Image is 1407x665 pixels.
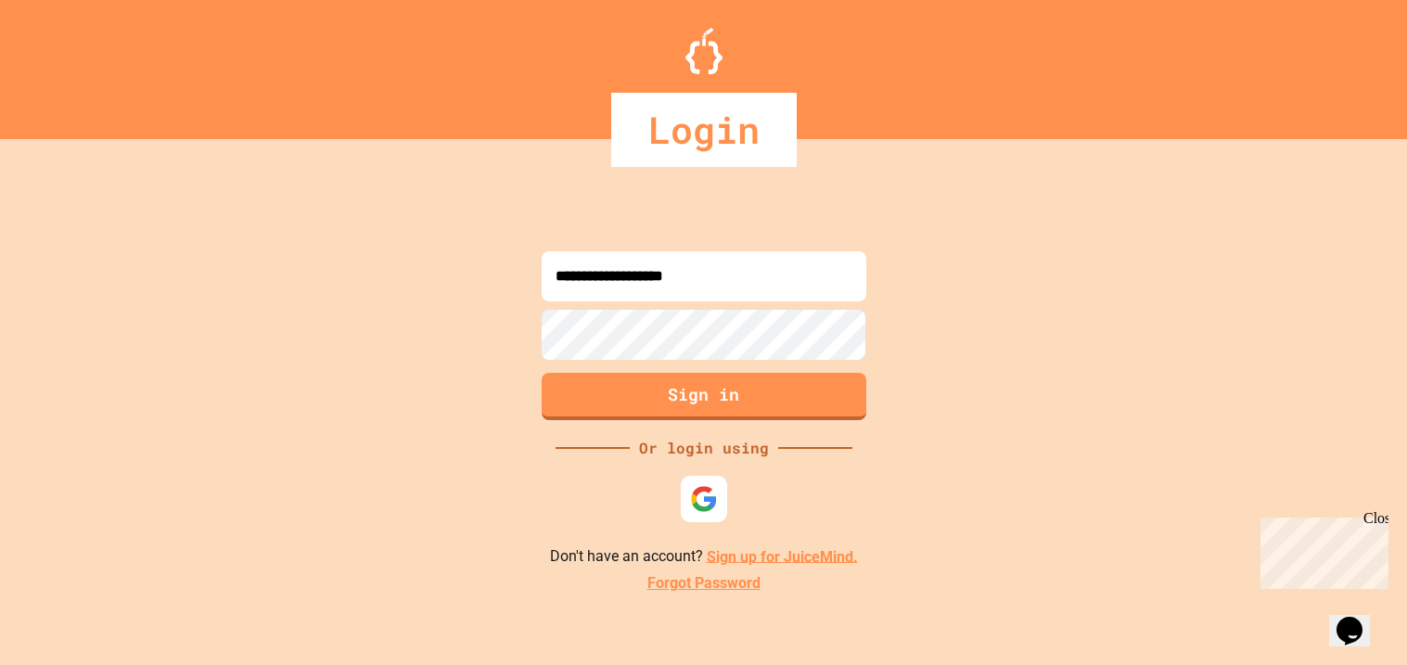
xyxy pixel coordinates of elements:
img: Logo.svg [685,28,723,74]
iframe: chat widget [1329,591,1388,646]
a: Sign up for JuiceMind. [707,547,858,565]
a: Forgot Password [647,572,761,595]
img: google-icon.svg [690,485,718,513]
div: Chat with us now!Close [7,7,128,118]
div: Login [611,93,797,167]
div: Or login using [630,437,778,459]
p: Don't have an account? [550,545,858,569]
iframe: chat widget [1253,510,1388,589]
button: Sign in [542,373,866,420]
